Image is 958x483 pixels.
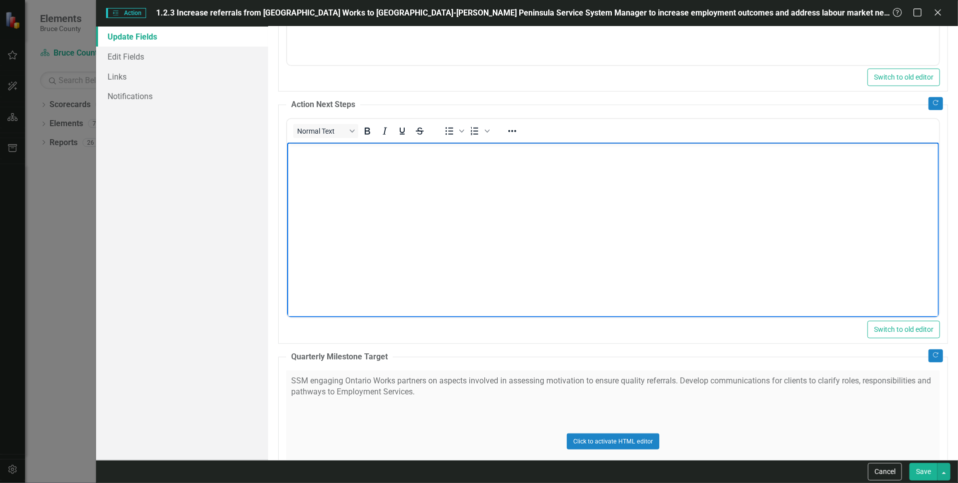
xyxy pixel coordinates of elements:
div: Numbered list [466,124,491,138]
button: Reveal or hide additional toolbar items [504,124,521,138]
a: Update Fields [96,27,269,47]
legend: Quarterly Milestone Target [286,351,393,363]
a: Edit Fields [96,47,269,67]
button: Bold [359,124,376,138]
button: Switch to old editor [867,69,940,86]
div: Bullet list [441,124,466,138]
iframe: Rich Text Area [287,143,939,317]
button: Save [909,463,937,480]
span: Normal Text [297,127,346,135]
a: Notifications [96,86,269,106]
a: Links [96,67,269,87]
span: 1.2.3 Increase referrals from [GEOGRAPHIC_DATA] Works to [GEOGRAPHIC_DATA]-[PERSON_NAME] Peninsul... [156,8,899,18]
button: Block Normal Text [293,124,358,138]
button: Switch to old editor [867,321,940,338]
button: Cancel [868,463,902,480]
button: Underline [394,124,411,138]
button: Italic [376,124,393,138]
button: Strikethrough [411,124,428,138]
button: Click to activate HTML editor [567,433,659,449]
span: Action [106,8,146,18]
legend: Action Next Steps [286,99,360,111]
